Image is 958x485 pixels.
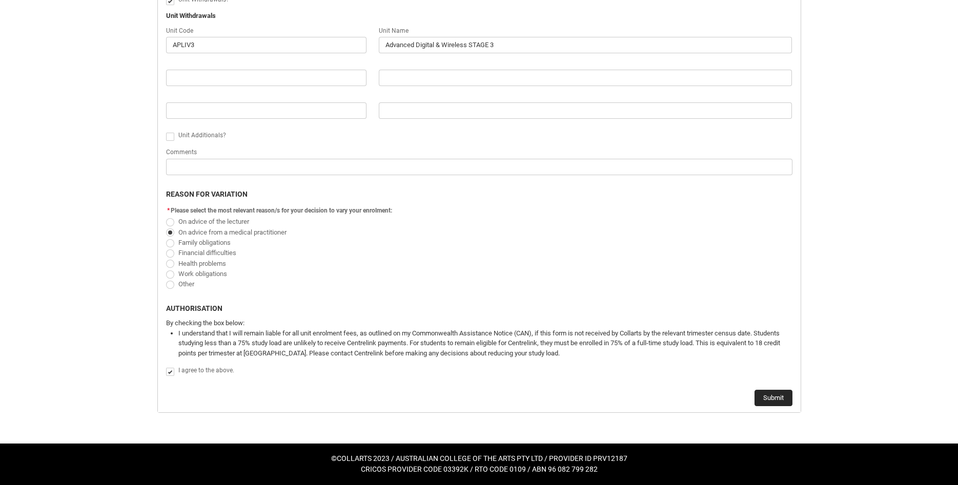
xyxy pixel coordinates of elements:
[178,260,226,267] span: Health problems
[178,228,287,236] span: On advice from a medical practitioner
[178,280,194,288] span: Other
[755,390,792,406] button: Submit
[166,27,193,34] span: Unit Code
[166,149,197,156] span: Comments
[178,270,227,278] span: Work obligations
[166,318,792,328] p: By checking the box below:
[178,132,226,139] span: Unit Additionals?
[166,190,248,198] b: REASON FOR VARIATION
[171,207,392,214] span: Please select the most relevant reason/s for your decision to vary your enrolment:
[167,207,170,214] abbr: required
[166,12,216,19] b: Unit Withdrawals
[379,27,409,34] span: Unit Name
[178,367,234,374] span: I agree to the above.
[178,218,249,225] span: On advice of the lecturer
[178,328,792,359] li: I understand that I will remain liable for all unit enrolment fees, as outlined on my Commonwealt...
[178,239,231,246] span: Family obligations
[166,304,222,312] b: AUTHORISATION
[178,249,236,257] span: Financial difficulties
